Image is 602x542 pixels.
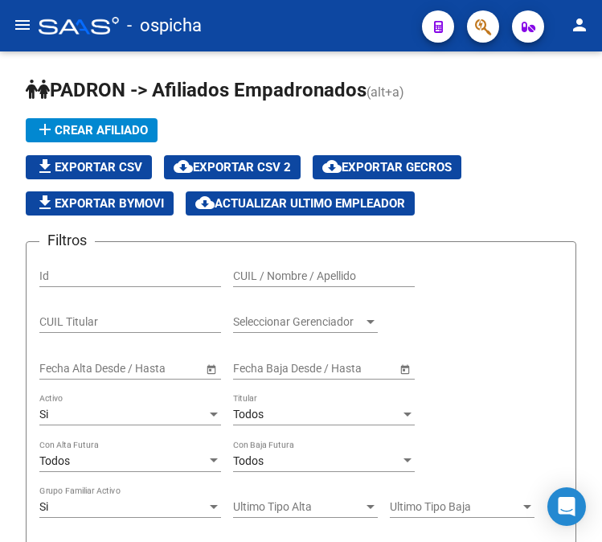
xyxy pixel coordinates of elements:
span: Exportar Bymovi [35,196,164,211]
span: Actualizar ultimo Empleador [195,196,405,211]
span: Todos [233,454,264,467]
h3: Filtros [39,229,95,252]
mat-icon: cloud_download [195,193,215,212]
button: Actualizar ultimo Empleador [186,191,415,216]
button: Exportar Bymovi [26,191,174,216]
button: Exportar GECROS [313,155,461,179]
span: (alt+a) [367,84,404,100]
span: Todos [233,408,264,421]
mat-icon: file_download [35,193,55,212]
mat-icon: add [35,120,55,139]
input: Fecha inicio [39,362,98,376]
mat-icon: menu [13,15,32,35]
span: Exportar GECROS [322,160,452,175]
span: Si [39,408,48,421]
button: Crear Afiliado [26,118,158,142]
input: Fecha fin [112,362,190,376]
mat-icon: cloud_download [322,157,342,176]
span: Exportar CSV 2 [174,160,291,175]
span: Si [39,500,48,513]
button: Exportar CSV 2 [164,155,301,179]
input: Fecha inicio [233,362,292,376]
input: Fecha fin [305,362,384,376]
span: Todos [39,454,70,467]
span: Exportar CSV [35,160,142,175]
button: Open calendar [203,360,219,377]
span: - ospicha [127,8,202,43]
mat-icon: person [570,15,589,35]
div: Open Intercom Messenger [547,487,586,526]
span: Seleccionar Gerenciador [233,315,363,329]
button: Open calendar [396,360,413,377]
mat-icon: file_download [35,157,55,176]
span: Crear Afiliado [35,123,148,138]
span: Ultimo Tipo Alta [233,500,363,514]
button: Exportar CSV [26,155,152,179]
span: Ultimo Tipo Baja [390,500,520,514]
span: PADRON -> Afiliados Empadronados [26,79,367,101]
mat-icon: cloud_download [174,157,193,176]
